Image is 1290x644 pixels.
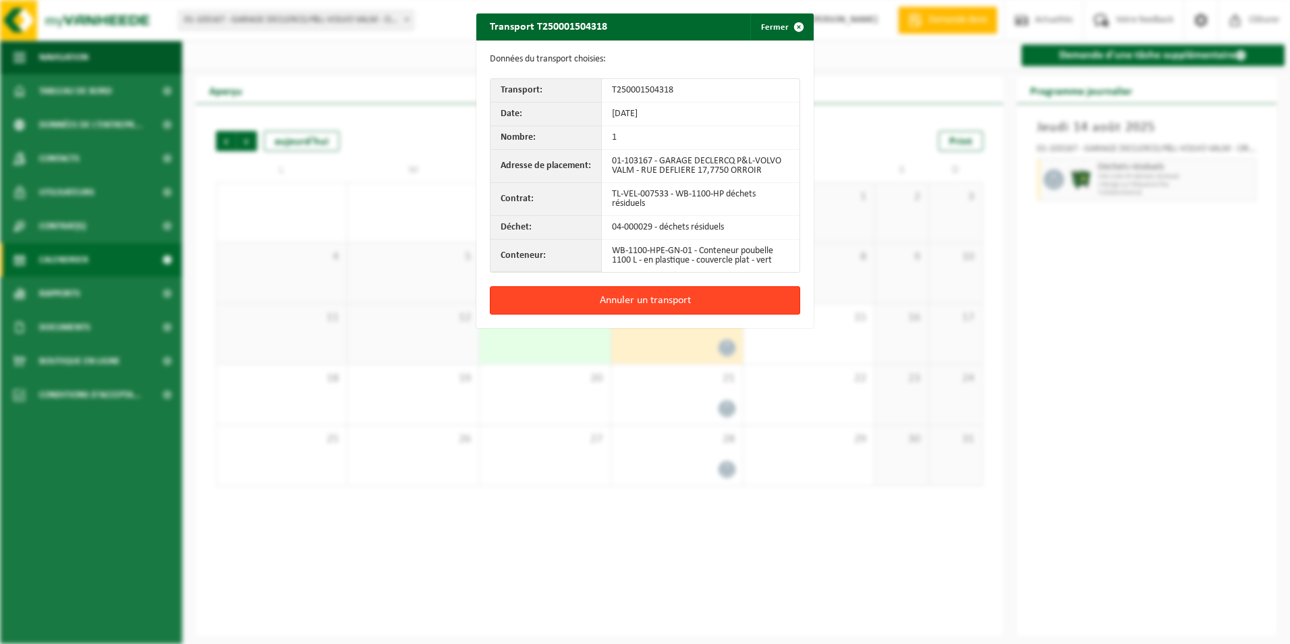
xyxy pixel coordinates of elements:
th: Transport: [490,79,602,103]
td: 01-103167 - GARAGE DECLERCQ P&L-VOLVO VALM - RUE DEFLIERE 17,7750 ORROIR [602,150,800,183]
button: Fermer [750,14,812,41]
h2: Transport T250001504318 [476,14,621,39]
th: Contrat: [490,183,602,216]
th: Adresse de placement: [490,150,602,183]
th: Nombre: [490,126,602,150]
td: [DATE] [602,103,800,126]
button: Annuler un transport [490,286,800,315]
th: Déchet: [490,216,602,240]
th: Date: [490,103,602,126]
td: 1 [602,126,800,150]
td: WB-1100-HPE-GN-01 - Conteneur poubelle 1100 L - en plastique - couvercle plat - vert [602,240,800,272]
td: 04-000029 - déchets résiduels [602,216,800,240]
p: Données du transport choisies: [490,54,800,65]
th: Conteneur: [490,240,602,272]
td: TL-VEL-007533 - WB-1100-HP déchets résiduels [602,183,800,216]
td: T250001504318 [602,79,800,103]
